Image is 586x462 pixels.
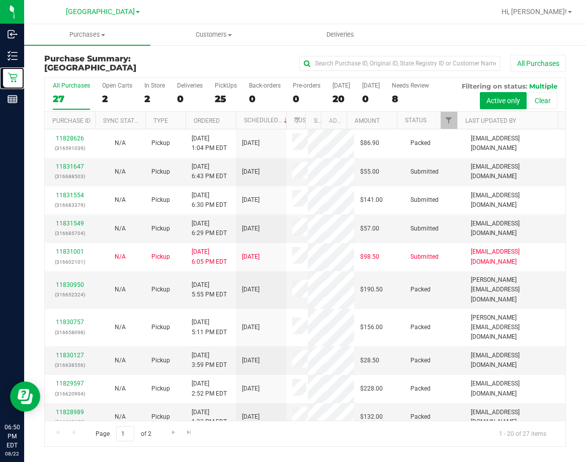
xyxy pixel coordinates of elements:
[24,30,150,39] span: Purchases
[56,135,84,142] a: 11828626
[115,167,126,177] button: N/A
[321,112,347,129] th: Address
[242,224,260,234] span: [DATE]
[115,286,126,293] span: Not Applicable
[115,384,126,394] button: N/A
[410,384,431,394] span: Packed
[115,195,126,205] button: N/A
[52,117,91,124] a: Purchase ID
[192,191,227,210] span: [DATE] 6:30 PM EDT
[166,426,181,440] a: Go to the next page
[249,93,281,105] div: 0
[360,195,383,205] span: $141.00
[115,412,126,422] button: N/A
[115,357,126,364] span: Not Applicable
[153,117,168,124] a: Type
[66,8,135,16] span: [GEOGRAPHIC_DATA]
[144,93,165,105] div: 2
[150,24,277,45] a: Customers
[360,285,383,294] span: $190.50
[360,138,379,148] span: $86.90
[151,30,276,39] span: Customers
[462,82,527,90] span: Filtering on status:
[192,134,227,153] span: [DATE] 1:04 PM EDT
[8,51,18,61] inline-svg: Inventory
[491,426,554,441] span: 1 - 20 of 27 items
[8,72,18,83] inline-svg: Retail
[44,54,218,72] h3: Purchase Summary:
[441,112,457,129] a: Filter
[51,328,89,337] p: (316658098)
[151,224,170,234] span: Pickup
[151,356,170,365] span: Pickup
[242,323,260,332] span: [DATE]
[194,117,220,124] a: Ordered
[332,93,350,105] div: 20
[115,252,126,262] button: N/A
[115,323,126,332] button: N/A
[192,219,227,238] span: [DATE] 6:29 PM EDT
[528,92,557,109] button: Clear
[151,138,170,148] span: Pickup
[51,417,89,427] p: (316602622)
[362,82,380,89] div: [DATE]
[332,82,350,89] div: [DATE]
[51,228,89,238] p: (316685704)
[53,82,90,89] div: All Purchases
[192,379,227,398] span: [DATE] 2:52 PM EDT
[5,423,20,450] p: 06:50 PM EDT
[471,408,559,427] span: [EMAIL_ADDRESS][DOMAIN_NAME]
[360,252,379,262] span: $98.50
[192,408,227,427] span: [DATE] 1:33 PM EDT
[56,163,84,170] a: 11831647
[192,351,227,370] span: [DATE] 3:59 PM EDT
[192,247,227,266] span: [DATE] 6:05 PM EDT
[360,224,379,234] span: $57.00
[293,93,320,105] div: 0
[102,82,132,89] div: Open Carts
[115,413,126,420] span: Not Applicable
[182,426,197,440] a: Go to the last page
[8,29,18,39] inline-svg: Inbound
[115,324,126,331] span: Not Applicable
[293,82,320,89] div: Pre-orders
[115,385,126,392] span: Not Applicable
[56,192,84,199] a: 11831554
[103,117,142,124] a: Sync Status
[115,139,126,146] span: Not Applicable
[151,195,170,205] span: Pickup
[410,224,439,234] span: Submitted
[151,252,170,262] span: Pickup
[471,275,559,304] span: [PERSON_NAME][EMAIL_ADDRESS][DOMAIN_NAME]
[362,93,380,105] div: 0
[115,356,126,365] button: N/A
[144,82,165,89] div: In Store
[44,63,136,72] span: [GEOGRAPHIC_DATA]
[56,248,84,255] a: 11831001
[360,167,379,177] span: $55.00
[242,412,260,422] span: [DATE]
[410,195,439,205] span: Submitted
[242,195,260,205] span: [DATE]
[115,196,126,203] span: Not Applicable
[277,24,403,45] a: Deliveries
[56,220,84,227] a: 11831549
[410,356,431,365] span: Packed
[53,93,90,105] div: 27
[151,323,170,332] span: Pickup
[151,412,170,422] span: Pickup
[51,172,89,181] p: (316688503)
[360,323,383,332] span: $156.00
[289,112,305,129] a: Filter
[56,380,84,387] a: 11829597
[313,30,368,39] span: Deliveries
[151,167,170,177] span: Pickup
[56,281,84,288] a: 11830950
[410,285,431,294] span: Packed
[51,290,89,299] p: (316652324)
[480,92,527,109] button: Active only
[405,117,427,124] a: Status
[471,191,559,210] span: [EMAIL_ADDRESS][DOMAIN_NAME]
[249,82,281,89] div: Back-orders
[177,82,203,89] div: Deliveries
